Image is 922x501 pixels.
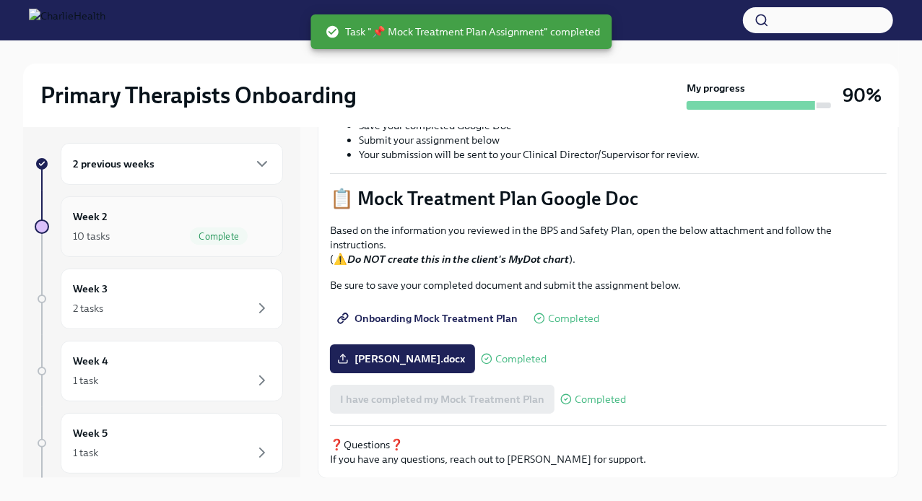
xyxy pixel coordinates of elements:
a: Week 32 tasks [35,269,283,329]
label: [PERSON_NAME].docx [330,344,475,373]
span: [PERSON_NAME].docx [340,352,465,366]
h3: 90% [843,82,882,108]
span: Completed [575,394,626,405]
a: Onboarding Mock Treatment Plan [330,304,528,333]
div: 10 tasks [73,229,110,243]
h2: Primary Therapists Onboarding [40,81,357,110]
strong: My progress [687,81,745,95]
li: Your submission will be sent to your Clinical Director/Supervisor for review. [359,147,887,162]
h6: Week 5 [73,425,108,441]
p: Based on the information you reviewed in the BPS and Safety Plan, open the below attachment and f... [330,223,887,266]
span: Task "📌 Mock Treatment Plan Assignment" completed [325,25,600,39]
h6: Week 4 [73,353,108,369]
span: Onboarding Mock Treatment Plan [340,311,518,326]
p: 📋 Mock Treatment Plan Google Doc [330,186,887,212]
p: ❓Questions❓ If you have any questions, reach out to [PERSON_NAME] for support. [330,437,887,466]
p: Be sure to save your completed document and submit the assignment below. [330,278,887,292]
div: 2 previous weeks [61,143,283,185]
h6: 2 previous weeks [73,156,155,172]
h6: Week 2 [73,209,108,225]
li: Submit your assignment below [359,133,887,147]
a: Week 210 tasksComplete [35,196,283,257]
span: Complete [190,231,248,242]
div: 2 tasks [73,301,103,315]
h6: Week 3 [73,281,108,297]
div: 1 task [73,373,98,388]
span: Completed [548,313,599,324]
span: Completed [495,354,547,365]
a: Week 51 task [35,413,283,474]
img: CharlieHealth [29,9,105,32]
strong: Do NOT create this in the client's MyDot chart [347,253,569,266]
a: Week 41 task [35,341,283,401]
div: 1 task [73,445,98,460]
